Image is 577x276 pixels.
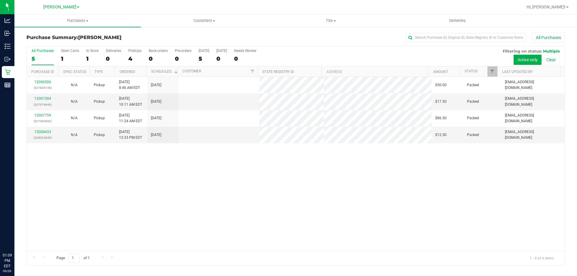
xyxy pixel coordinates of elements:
[527,5,566,9] span: Hi, [PERSON_NAME]!
[71,116,78,120] span: Not Applicable
[199,55,209,62] div: 5
[51,253,95,263] span: Page of 1
[61,55,79,62] div: 1
[268,18,394,23] span: Tills
[34,96,51,101] a: 12007384
[106,55,121,62] div: 0
[94,132,105,138] span: Pickup
[94,82,105,88] span: Pickup
[503,49,542,53] span: Filtering on status:
[30,135,55,141] p: (328022840)
[175,55,191,62] div: 0
[6,228,24,246] iframe: Resource center
[34,80,51,84] a: 12006506
[433,70,448,74] a: Amount
[141,18,267,23] span: Customers
[505,96,561,107] span: [EMAIL_ADDRESS][DOMAIN_NAME]
[467,82,479,88] span: Packed
[151,99,161,105] span: [DATE]
[30,118,55,124] p: (327990832)
[435,115,447,121] span: $86.50
[5,56,11,62] inline-svg: Outbound
[94,70,103,74] a: Type
[216,49,227,53] div: [DATE]
[3,269,12,273] p: 09/26
[467,132,479,138] span: Packed
[94,99,105,105] span: Pickup
[543,49,560,53] span: Multiple
[71,99,78,104] span: Not Applicable
[32,49,54,53] div: All Purchases
[128,49,142,53] div: PickUps
[119,129,142,141] span: [DATE] 12:33 PM EDT
[30,102,55,108] p: (327974949)
[514,55,542,65] button: Active only
[248,66,258,77] a: Filter
[149,49,168,53] div: Back-orders
[234,55,256,62] div: 0
[71,133,78,137] span: Not Applicable
[435,132,447,138] span: $12.50
[30,85,55,91] p: (327835146)
[86,55,99,62] div: 1
[234,49,256,53] div: Needs Review
[151,132,161,138] span: [DATE]
[71,83,78,87] span: Not Applicable
[505,113,561,124] span: [EMAIL_ADDRESS][DOMAIN_NAME]
[14,18,141,23] span: Purchases
[149,55,168,62] div: 0
[5,82,11,88] inline-svg: Reports
[61,49,79,53] div: Open Carts
[502,70,533,74] a: Last Updated By
[120,70,135,74] a: Ordered
[71,115,78,121] button: N/A
[5,69,11,75] inline-svg: Retail
[532,32,565,43] button: All Purchases
[32,55,54,62] div: 5
[128,55,142,62] div: 4
[31,70,54,74] a: Purchase ID
[34,113,51,117] a: 12007759
[86,49,99,53] div: In Store
[71,99,78,105] button: N/A
[525,253,559,262] span: 1 - 4 of 4 items
[199,49,209,53] div: [DATE]
[3,253,12,269] p: 01:09 PM EDT
[441,18,474,23] span: Deliveries
[5,17,11,23] inline-svg: Analytics
[267,14,394,27] a: Tills
[465,69,478,73] a: Status
[216,55,227,62] div: 0
[71,82,78,88] button: N/A
[119,113,142,124] span: [DATE] 11:24 AM EDT
[106,49,121,53] div: Deliveries
[435,99,447,105] span: $17.50
[467,115,479,121] span: Packed
[94,115,105,121] span: Pickup
[487,66,497,77] a: Filter
[322,66,428,77] th: Address
[394,14,521,27] a: Deliveries
[505,79,561,91] span: [EMAIL_ADDRESS][DOMAIN_NAME]
[505,129,561,141] span: [EMAIL_ADDRESS][DOMAIN_NAME]
[43,5,76,10] span: [PERSON_NAME]
[467,99,479,105] span: Packed
[71,132,78,138] button: N/A
[406,33,526,42] input: Search Purchase ID, Original ID, State Registry ID or Customer Name...
[262,70,294,74] a: State Registry ID
[69,253,80,263] input: 1
[119,96,142,107] span: [DATE] 10:11 AM EDT
[542,55,560,65] button: Clear
[175,49,191,53] div: Pre-orders
[14,14,141,27] a: Purchases
[141,14,267,27] a: Customers
[5,43,11,49] inline-svg: Inventory
[119,79,140,91] span: [DATE] 8:46 AM EDT
[26,35,206,40] h3: Purchase Summary:
[435,82,447,88] span: $50.00
[182,69,201,73] a: Customer
[63,70,86,74] a: Sync Status
[151,69,179,74] a: Scheduled
[34,130,51,134] a: 12008433
[5,30,11,36] inline-svg: Inbound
